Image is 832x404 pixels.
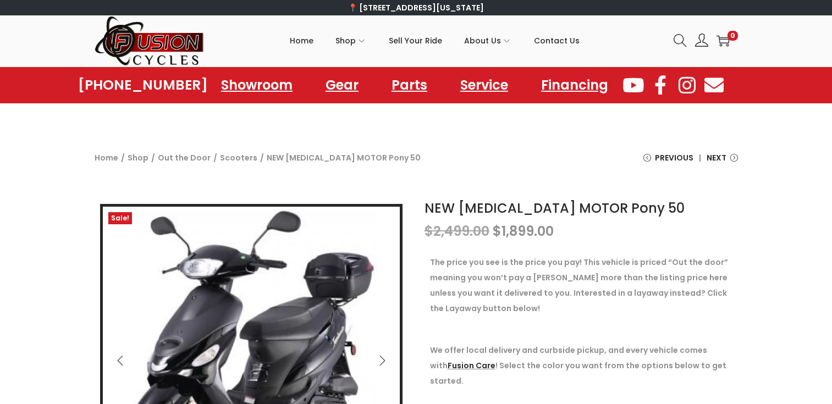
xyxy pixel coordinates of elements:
span: Shop [335,27,356,54]
a: Sell Your Ride [389,16,442,65]
span: Sell Your Ride [389,27,442,54]
a: Service [449,73,519,98]
a: 📍 [STREET_ADDRESS][US_STATE] [348,2,484,13]
span: / [260,150,264,165]
a: Contact Us [534,16,580,65]
bdi: 1,899.00 [493,222,554,240]
span: NEW [MEDICAL_DATA] MOTOR Pony 50 [267,150,421,165]
nav: Primary navigation [205,16,665,65]
img: Woostify retina logo [95,15,205,67]
span: Contact Us [534,27,580,54]
a: Parts [381,73,438,98]
bdi: 2,499.00 [425,222,489,240]
a: Financing [530,73,619,98]
a: Out the Door [158,152,211,163]
span: About Us [464,27,501,54]
button: Next [370,348,394,373]
span: $ [425,222,433,240]
a: [PHONE_NUMBER] [78,78,208,93]
a: Shop [335,16,367,65]
span: / [121,150,125,165]
button: Previous [108,348,133,373]
a: Scooters [220,152,257,163]
a: Home [290,16,313,65]
a: About Us [464,16,512,65]
a: 0 [717,34,730,47]
span: $ [493,222,502,240]
span: Home [290,27,313,54]
nav: Menu [210,73,619,98]
span: Next [707,150,726,165]
a: Showroom [210,73,304,98]
a: Next [707,150,738,174]
a: Home [95,152,118,163]
p: The price you see is the price you pay! This vehicle is priced “Out the door” meaning you won’t p... [430,254,732,316]
p: We offer local delivery and curbside pickup, and every vehicle comes with ! Select the color you ... [430,342,732,389]
span: Previous [655,150,693,165]
a: Shop [128,152,148,163]
span: / [151,150,155,165]
a: Fusion Care [448,360,495,371]
a: Previous [643,150,693,174]
span: / [213,150,217,165]
a: Gear [315,73,370,98]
